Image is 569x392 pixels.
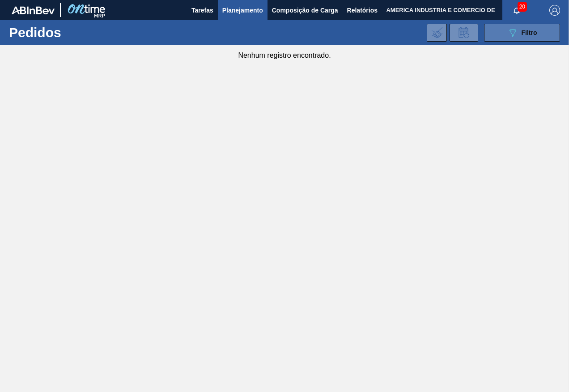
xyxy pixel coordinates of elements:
[549,5,560,16] img: Logout
[347,5,378,16] span: Relatórios
[12,6,55,14] img: TNhmsLtSVTkK8tSr43FrP2fwEKptu5GPRR3wAAAABJRU5ErkJggg==
[450,24,478,42] div: Solicitação de Revisão de Pedidos
[518,2,527,12] span: 20
[272,5,338,16] span: Composição de Carga
[502,4,531,17] button: Notificações
[484,24,560,42] button: Filtro
[191,5,213,16] span: Tarefas
[222,5,263,16] span: Planejamento
[427,24,447,42] div: Importar Negociações dos Pedidos
[9,27,132,38] h1: Pedidos
[522,29,537,36] span: Filtro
